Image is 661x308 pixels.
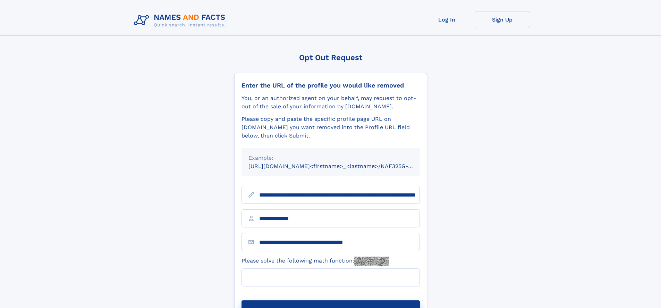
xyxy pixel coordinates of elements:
[241,257,389,266] label: Please solve the following math function:
[241,82,420,89] div: Enter the URL of the profile you would like removed
[419,11,475,28] a: Log In
[248,154,413,162] div: Example:
[241,94,420,111] div: You, or an authorized agent on your behalf, may request to opt-out of the sale of your informatio...
[234,53,427,62] div: Opt Out Request
[241,115,420,140] div: Please copy and paste the specific profile page URL on [DOMAIN_NAME] you want removed into the Pr...
[248,163,433,169] small: [URL][DOMAIN_NAME]<firstname>_<lastname>/NAF325G-xxxxxxxx
[131,11,231,30] img: Logo Names and Facts
[475,11,530,28] a: Sign Up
